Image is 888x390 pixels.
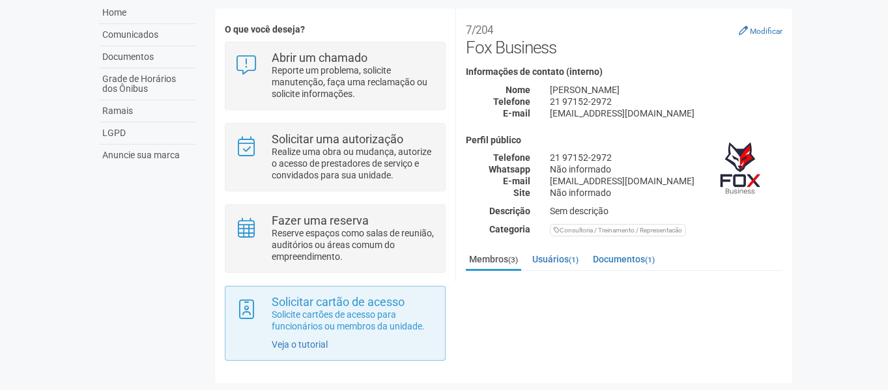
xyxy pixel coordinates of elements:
small: (1) [645,255,655,264]
h4: Informações de contato (interno) [466,67,782,77]
a: Modificar [739,25,782,36]
a: Comunicados [99,24,195,46]
strong: Categoria [489,224,530,234]
div: Não informado [540,163,792,175]
p: Reporte um problema, solicite manutenção, faça uma reclamação ou solicite informações. [272,64,435,100]
div: Não informado [540,187,792,199]
div: [EMAIL_ADDRESS][DOMAIN_NAME] [540,107,792,119]
a: Grade de Horários dos Ônibus [99,68,195,100]
strong: Fazer uma reserva [272,214,369,227]
a: Ramais [99,100,195,122]
strong: Abrir um chamado [272,51,367,64]
h4: O que você deseja? [225,25,446,35]
a: Anuncie sua marca [99,145,195,166]
a: Solicitar uma autorização Realize uma obra ou mudança, autorize o acesso de prestadores de serviç... [235,133,435,181]
strong: E-mail [503,108,530,118]
p: Realize uma obra ou mudança, autorize o acesso de prestadores de serviço e convidados para sua un... [272,146,435,181]
div: Sem descrição [540,205,792,217]
small: 7/204 [466,23,493,36]
a: Membros(3) [466,249,521,271]
strong: Whatsapp [489,164,530,174]
div: Consultoria / Treinamento / Representacão [550,224,686,236]
strong: E-mail [503,176,530,186]
a: Fazer uma reserva Reserve espaços como salas de reunião, auditórios ou áreas comum do empreendime... [235,215,435,262]
div: 21 97152-2972 [540,152,792,163]
strong: Telefone [493,96,530,107]
h4: Perfil público [466,135,782,145]
small: (1) [569,255,579,264]
small: (3) [508,255,518,264]
h2: Fox Business [466,18,782,57]
div: [EMAIL_ADDRESS][DOMAIN_NAME] [540,175,792,187]
strong: Descrição [489,206,530,216]
strong: Solicitar cartão de acesso [272,295,405,309]
p: Reserve espaços como salas de reunião, auditórios ou áreas comum do empreendimento. [272,227,435,262]
a: Documentos(1) [590,249,658,269]
strong: Membros [466,281,782,293]
strong: Solicitar uma autorização [272,132,403,146]
strong: Nome [506,85,530,95]
img: business.png [708,135,773,201]
strong: Telefone [493,152,530,163]
strong: Site [513,188,530,198]
div: [PERSON_NAME] [540,84,792,96]
a: Abrir um chamado Reporte um problema, solicite manutenção, faça uma reclamação ou solicite inform... [235,52,435,100]
small: Modificar [750,27,782,36]
a: Usuários(1) [529,249,582,269]
p: Solicite cartões de acesso para funcionários ou membros da unidade. [272,309,435,332]
a: LGPD [99,122,195,145]
a: Veja o tutorial [272,339,328,350]
a: Solicitar cartão de acesso Solicite cartões de acesso para funcionários ou membros da unidade. [235,296,435,332]
div: 21 97152-2972 [540,96,792,107]
a: Documentos [99,46,195,68]
a: Home [99,2,195,24]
